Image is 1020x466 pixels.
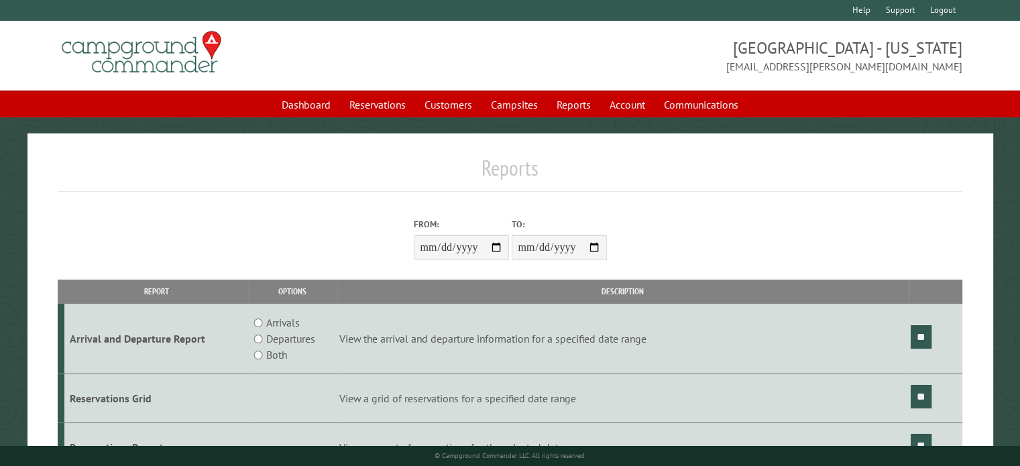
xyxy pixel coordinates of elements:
[266,347,287,363] label: Both
[337,374,909,423] td: View a grid of reservations for a specified date range
[248,280,337,303] th: Options
[58,26,225,78] img: Campground Commander
[266,314,300,331] label: Arrivals
[510,37,962,74] span: [GEOGRAPHIC_DATA] - [US_STATE] [EMAIL_ADDRESS][PERSON_NAME][DOMAIN_NAME]
[549,92,599,117] a: Reports
[435,451,586,460] small: © Campground Commander LLC. All rights reserved.
[337,304,909,374] td: View the arrival and departure information for a specified date range
[266,331,315,347] label: Departures
[341,92,414,117] a: Reservations
[512,218,607,231] label: To:
[602,92,653,117] a: Account
[64,374,248,423] td: Reservations Grid
[337,280,909,303] th: Description
[483,92,546,117] a: Campsites
[64,280,248,303] th: Report
[64,304,248,374] td: Arrival and Departure Report
[656,92,746,117] a: Communications
[274,92,339,117] a: Dashboard
[414,218,509,231] label: From:
[58,155,962,192] h1: Reports
[416,92,480,117] a: Customers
